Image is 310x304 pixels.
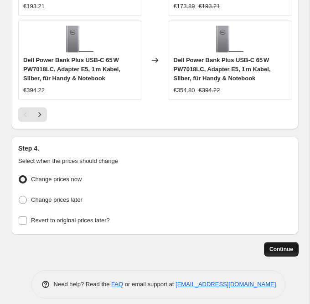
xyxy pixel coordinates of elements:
[32,107,47,122] button: Next
[111,281,123,288] a: FAQ
[31,196,83,203] span: Change prices later
[199,86,220,95] strike: €394.22
[66,26,93,53] img: 41YAQqZooFL._AC_SL1400_80x.jpg
[18,144,291,153] h2: Step 4.
[174,57,271,82] span: Dell Power Bank Plus USB-C 65 W PW7018LC, Adapter E5, 1 m Kabel, Silber, für Handy & Notebook
[18,107,47,122] nav: Pagination
[23,86,45,95] div: €394.22
[269,246,293,253] span: Continue
[18,157,291,166] p: Select when the prices should change
[174,2,195,11] div: €173.89
[23,57,120,82] span: Dell Power Bank Plus USB-C 65 W PW7018LC, Adapter E5, 1 m Kabel, Silber, für Handy & Notebook
[23,2,45,11] div: €193.21
[31,176,82,183] span: Change prices now
[264,242,299,257] button: Continue
[54,281,112,288] span: Need help? Read the
[123,281,176,288] span: or email support at
[216,26,243,53] img: 41YAQqZooFL._AC_SL1400_80x.jpg
[199,2,220,11] strike: €193.21
[176,281,276,288] a: [EMAIL_ADDRESS][DOMAIN_NAME]
[174,86,195,95] div: €354.80
[31,217,110,224] span: Revert to original prices later?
